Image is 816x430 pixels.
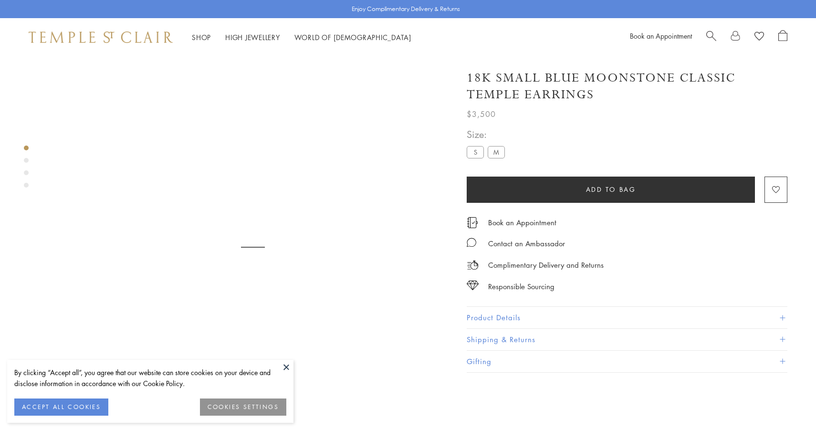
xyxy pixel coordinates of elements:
span: Add to bag [586,184,636,195]
img: MessageIcon-01_2.svg [467,238,476,247]
a: Book an Appointment [630,31,692,41]
p: Complimentary Delivery and Returns [488,259,604,271]
iframe: Gorgias live chat messenger [768,385,806,420]
span: $3,500 [467,108,496,120]
button: Product Details [467,307,787,328]
a: Search [706,30,716,44]
img: icon_delivery.svg [467,259,479,271]
div: Responsible Sourcing [488,281,554,293]
div: Product gallery navigation [24,143,29,195]
label: M [488,146,505,158]
p: Enjoy Complimentary Delivery & Returns [352,4,460,14]
button: ACCEPT ALL COOKIES [14,399,108,416]
nav: Main navigation [192,31,411,43]
span: Size: [467,126,509,142]
label: S [467,146,484,158]
button: Shipping & Returns [467,329,787,350]
h1: 18K Small Blue Moonstone Classic Temple Earrings [467,70,787,103]
a: Book an Appointment [488,217,556,228]
div: By clicking “Accept all”, you agree that our website can store cookies on your device and disclos... [14,367,286,389]
a: Open Shopping Bag [778,30,787,44]
a: High JewelleryHigh Jewellery [225,32,280,42]
img: Temple St. Clair [29,31,173,43]
a: View Wishlist [754,30,764,44]
button: COOKIES SETTINGS [200,399,286,416]
div: Contact an Ambassador [488,238,565,250]
a: ShopShop [192,32,211,42]
img: icon_sourcing.svg [467,281,479,290]
button: Gifting [467,351,787,372]
button: Add to bag [467,177,755,203]
a: World of [DEMOGRAPHIC_DATA]World of [DEMOGRAPHIC_DATA] [294,32,411,42]
img: icon_appointment.svg [467,217,478,228]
